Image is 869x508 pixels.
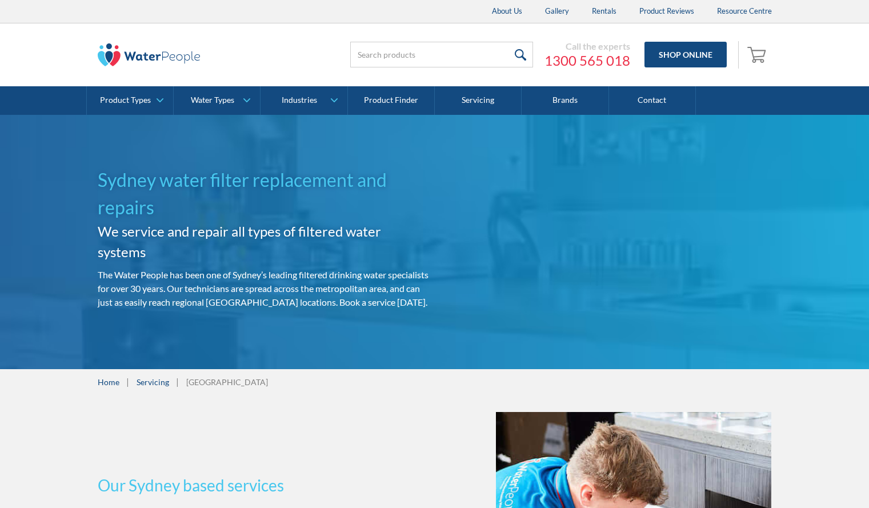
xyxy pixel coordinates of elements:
a: Product Finder [348,86,435,115]
a: Shop Online [644,42,727,67]
p: The Water People has been one of Sydney’s leading filtered drinking water specialists for over 30... [98,268,430,309]
h1: Sydney water filter replacement and repairs [98,166,430,221]
a: Home [98,376,119,388]
a: Servicing [137,376,169,388]
h3: Our Sydney based services [98,473,430,497]
a: Brands [522,86,608,115]
div: | [125,375,131,389]
div: Call the experts [544,41,630,52]
div: Water Types [191,95,234,105]
a: Open cart [744,41,772,69]
img: shopping cart [747,45,769,63]
div: | [175,375,181,389]
div: Industries [282,95,317,105]
a: Contact [609,86,696,115]
a: Product Types [87,86,173,115]
a: Industries [261,86,347,115]
input: Search products [350,42,533,67]
a: 1300 565 018 [544,52,630,69]
img: The Water People [98,43,201,66]
h2: We service and repair all types of filtered water systems [98,221,430,262]
a: Servicing [435,86,522,115]
a: Water Types [174,86,260,115]
div: [GEOGRAPHIC_DATA] [186,376,268,388]
div: Product Types [100,95,151,105]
